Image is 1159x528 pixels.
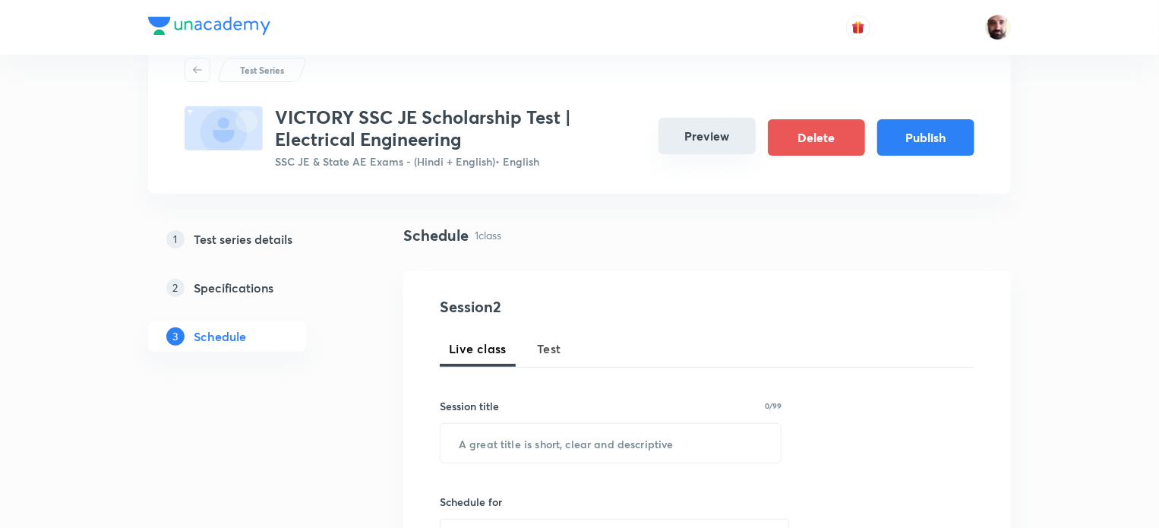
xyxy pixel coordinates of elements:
[440,398,499,414] h6: Session title
[275,106,646,150] h3: VICTORY SSC JE Scholarship Test | Electrical Engineering
[658,118,756,154] button: Preview
[275,153,646,169] p: SSC JE & State AE Exams - (Hindi + English) • English
[765,402,782,409] p: 0/99
[185,106,263,150] img: fallback-thumbnail.png
[985,14,1011,40] img: Devendra BHARDWAJ
[851,21,865,34] img: avatar
[537,340,561,358] span: Test
[194,230,292,248] h5: Test series details
[440,296,717,318] h4: Session 2
[194,279,273,297] h5: Specifications
[441,424,781,463] input: A great title is short, clear and descriptive
[148,273,355,303] a: 2Specifications
[148,224,355,255] a: 1Test series details
[846,15,870,40] button: avatar
[166,230,185,248] p: 1
[148,17,270,35] img: Company Logo
[440,494,782,510] h6: Schedule for
[166,327,185,346] p: 3
[877,119,974,156] button: Publish
[475,227,501,243] p: 1 class
[403,224,469,247] h4: Schedule
[194,327,246,346] h5: Schedule
[768,119,865,156] button: Delete
[148,17,270,39] a: Company Logo
[449,340,507,358] span: Live class
[240,63,284,77] p: Test Series
[166,279,185,297] p: 2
